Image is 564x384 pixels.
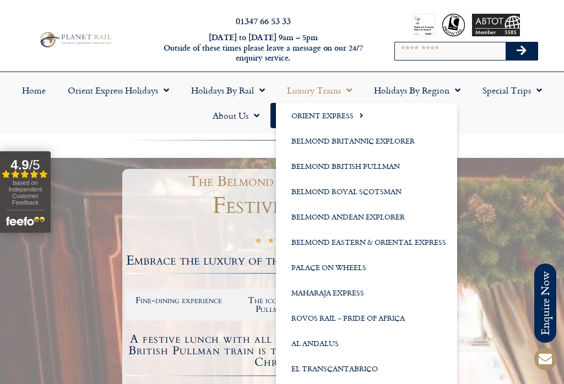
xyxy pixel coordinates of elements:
[276,78,363,103] a: Luxury Trains
[276,103,457,128] a: Orient Express
[254,237,262,247] i: ★
[276,153,457,179] a: Belmond British Pullman
[132,296,226,305] h2: Fine-dining experience
[236,14,291,27] a: 01347 66 53 33
[276,179,457,204] a: Belmond Royal Scotsman
[276,128,457,153] a: Belmond Britannic Explorer
[276,331,457,356] a: Al Andalus
[276,229,457,255] a: Belmond Eastern & Oriental Express
[276,204,457,229] a: Belmond Andean Explorer
[57,78,180,103] a: Orient Express Holidays
[276,356,457,381] a: El Transcantabrico
[131,174,436,189] h1: The Belmond British Pullman
[267,237,274,247] i: ★
[276,255,457,280] a: Palace on Wheels
[471,78,553,103] a: Special Trips
[11,78,57,103] a: Home
[363,78,471,103] a: Holidays by Region
[276,280,457,305] a: Maharaja Express
[6,78,558,128] nav: Menu
[37,30,113,49] img: Planet Rail Train Holidays Logo
[254,235,312,247] div: 5/5
[125,194,442,217] h1: Festive Lunch
[506,42,538,60] button: Search
[270,103,363,128] a: Start your Journey
[127,333,440,368] h4: A festive lunch with all the trimmings on the iconic British Pullman train is the perfect way to ...
[180,78,276,103] a: Holidays by Rail
[276,305,457,331] a: Rovos Rail – Pride of Africa
[237,296,330,314] h2: The iconic British Pullman train
[202,103,270,128] a: About Us
[125,254,442,267] h2: Embrace the luxury of the Belmond British Pullman
[153,32,373,63] h6: [DATE] to [DATE] 9am – 5pm Outside of these times please leave a message on our 24/7 enquiry serv...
